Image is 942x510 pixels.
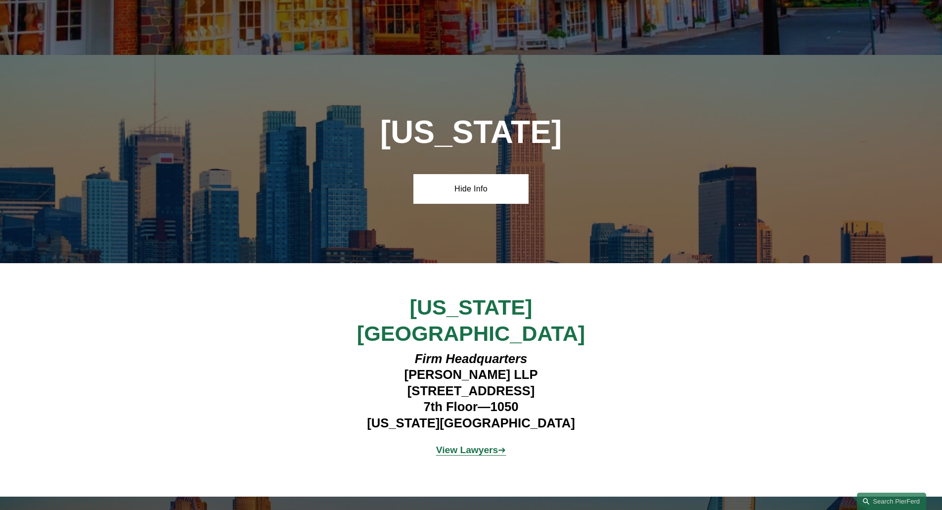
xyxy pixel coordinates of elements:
[327,351,615,431] h4: [PERSON_NAME] LLP [STREET_ADDRESS] 7th Floor—1050 [US_STATE][GEOGRAPHIC_DATA]
[415,352,528,366] em: Firm Headquarters
[327,114,615,150] h1: [US_STATE]
[357,295,585,345] span: [US_STATE][GEOGRAPHIC_DATA]
[436,445,506,455] a: View Lawyers➔
[436,445,498,455] strong: View Lawyers
[857,493,926,510] a: Search this site
[436,445,506,455] span: ➔
[413,174,529,204] a: Hide Info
